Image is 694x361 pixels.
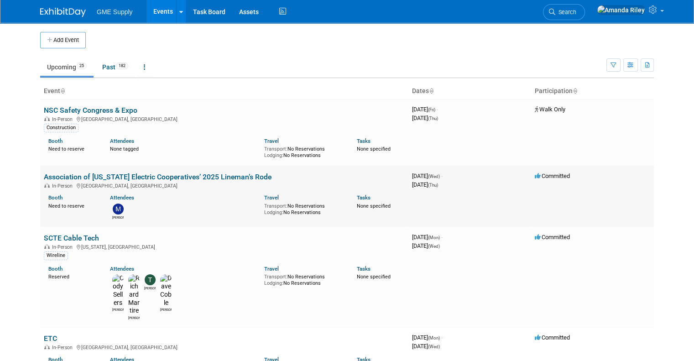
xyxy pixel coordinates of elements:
span: (Wed) [428,344,440,349]
span: (Mon) [428,235,440,240]
img: Dave Coble [160,274,172,307]
img: Richard Martire [128,274,140,315]
a: Search [543,4,585,20]
div: Cody Sellers [112,307,124,312]
a: ETC [44,334,57,343]
div: Dave Coble [160,307,172,312]
span: [DATE] [412,234,443,241]
span: 182 [116,63,128,69]
div: [US_STATE], [GEOGRAPHIC_DATA] [44,243,405,250]
span: [DATE] [412,242,440,249]
div: Need to reserve [48,201,96,209]
div: Need to reserve [48,144,96,152]
span: In-Person [52,345,75,351]
a: Tasks [357,194,370,201]
div: Reserved [48,272,96,280]
div: No Reservations No Reservations [264,144,343,158]
span: (Wed) [428,244,440,249]
a: Travel [264,194,279,201]
span: (Thu) [428,183,438,188]
div: Construction [44,124,78,132]
th: Participation [531,84,654,99]
a: Sort by Start Date [429,87,433,94]
span: In-Person [52,183,75,189]
a: Booth [48,194,63,201]
a: Attendees [110,266,134,272]
a: Tasks [357,266,370,272]
a: Association of [US_STATE] Electric Cooperatives’ 2025 Lineman’s Rode [44,173,271,181]
span: [DATE] [412,173,443,179]
span: Search [555,9,576,16]
img: In-Person Event [44,345,50,349]
img: Cody Sellers [112,274,124,307]
span: - [441,334,443,341]
div: Todd Licence [144,285,156,291]
span: (Mon) [428,335,440,340]
span: None specified [357,146,391,152]
img: Amanda Riley [597,5,645,15]
th: Dates [408,84,531,99]
div: [GEOGRAPHIC_DATA], [GEOGRAPHIC_DATA] [44,182,405,189]
a: SCTE Cable Tech [44,234,99,242]
span: [DATE] [412,343,440,350]
span: Walk Only [535,106,565,113]
div: No Reservations No Reservations [264,201,343,215]
img: Mitch Gosney [113,204,124,215]
a: Travel [264,138,279,144]
span: (Wed) [428,174,440,179]
span: Lodging: [264,209,283,215]
img: In-Person Event [44,183,50,188]
a: Booth [48,266,63,272]
div: [GEOGRAPHIC_DATA], [GEOGRAPHIC_DATA] [44,115,405,122]
div: [GEOGRAPHIC_DATA], [GEOGRAPHIC_DATA] [44,343,405,351]
a: Travel [264,266,279,272]
span: Lodging: [264,280,283,286]
span: 25 [77,63,87,69]
span: Transport: [264,274,287,280]
a: Attendees [110,194,134,201]
span: Transport: [264,146,287,152]
img: In-Person Event [44,116,50,121]
span: Committed [535,234,570,241]
img: ExhibitDay [40,8,86,17]
a: Upcoming25 [40,58,94,76]
span: [DATE] [412,181,438,188]
span: [DATE] [412,115,438,121]
span: - [437,106,438,113]
span: GME Supply [97,8,133,16]
a: Booth [48,138,63,144]
th: Event [40,84,408,99]
div: None tagged [110,144,257,152]
a: Past182 [95,58,135,76]
span: None specified [357,203,391,209]
span: Lodging: [264,152,283,158]
span: (Thu) [428,116,438,121]
a: Sort by Participation Type [573,87,577,94]
span: (Fri) [428,107,435,112]
span: Committed [535,173,570,179]
span: In-Person [52,244,75,250]
span: [DATE] [412,334,443,341]
span: Committed [535,334,570,341]
div: Mitch Gosney [112,215,124,220]
span: - [441,173,443,179]
img: Todd Licence [145,274,156,285]
span: None specified [357,274,391,280]
button: Add Event [40,32,86,48]
span: In-Person [52,116,75,122]
a: Attendees [110,138,134,144]
img: In-Person Event [44,244,50,249]
span: [DATE] [412,106,438,113]
span: Transport: [264,203,287,209]
div: Richard Martire [128,315,140,320]
a: Tasks [357,138,370,144]
span: - [441,234,443,241]
a: NSC Safety Congress & Expo [44,106,137,115]
a: Sort by Event Name [60,87,65,94]
div: Wireline [44,251,68,260]
div: No Reservations No Reservations [264,272,343,286]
